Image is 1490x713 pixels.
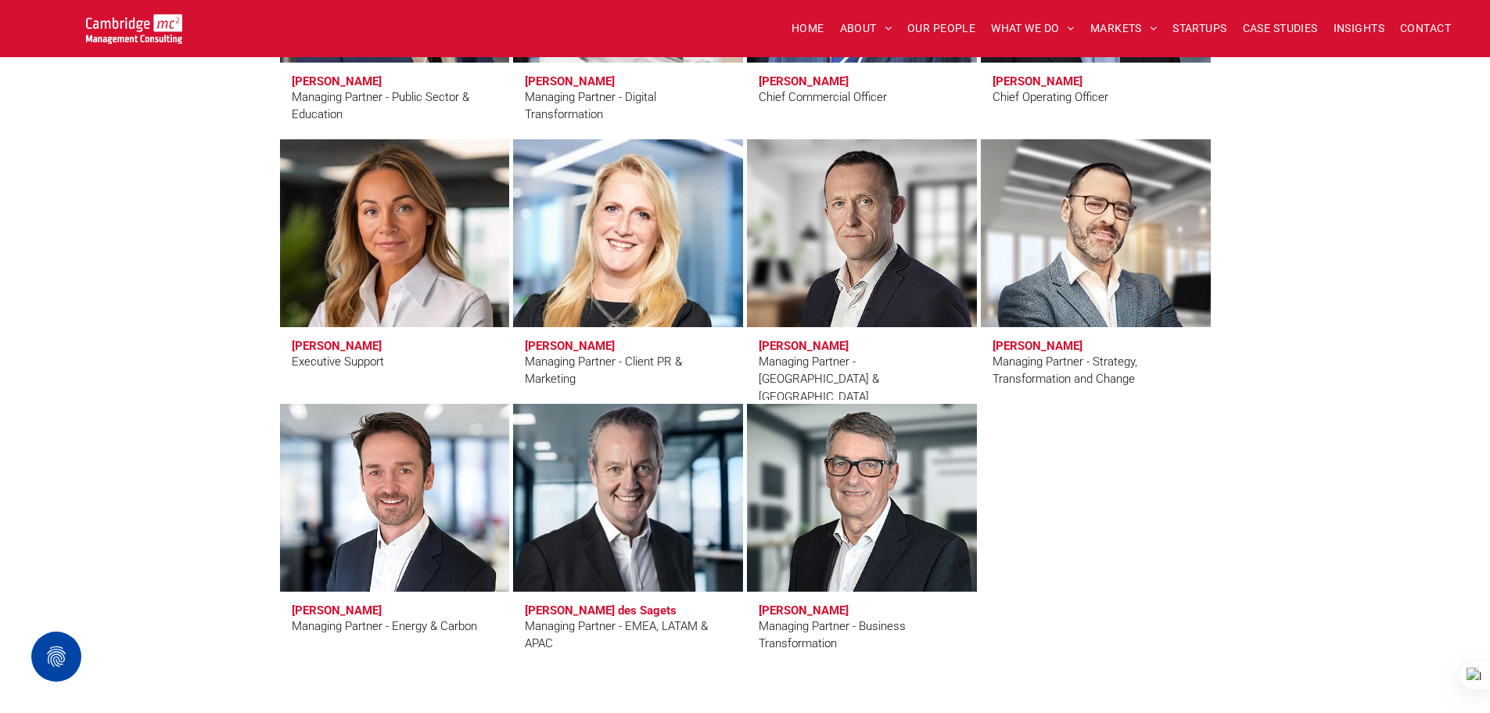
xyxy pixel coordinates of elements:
[981,139,1211,327] a: Mauro Mortali | Managing Partner - Strategy | Cambridge Management Consulting
[513,139,743,327] a: Faye Holland | Managing Partner - Client PR & Marketing
[759,339,849,353] h3: [PERSON_NAME]
[525,339,615,353] h3: [PERSON_NAME]
[525,88,731,124] div: Managing Partner - Digital Transformation
[525,618,731,653] div: Managing Partner - EMEA, LATAM & APAC
[292,88,498,124] div: Managing Partner - Public Sector & Education
[292,339,382,353] h3: [PERSON_NAME]
[759,353,965,406] div: Managing Partner - [GEOGRAPHIC_DATA] & [GEOGRAPHIC_DATA]
[86,14,182,44] img: Go to Homepage
[759,603,849,618] h3: [PERSON_NAME]
[993,339,1082,353] h3: [PERSON_NAME]
[993,74,1082,88] h3: [PERSON_NAME]
[993,353,1199,388] div: Managing Partner - Strategy, Transformation and Change
[759,618,965,653] div: Managing Partner - Business Transformation
[280,404,510,592] a: Pete Nisbet | Managing Partner - Energy & Carbon
[86,16,182,33] a: Your Business Transformed | Cambridge Management Consulting
[899,16,983,41] a: OUR PEOPLE
[1165,16,1234,41] a: STARTUPS
[292,74,382,88] h3: [PERSON_NAME]
[292,618,477,636] div: Managing Partner - Energy & Carbon
[525,74,615,88] h3: [PERSON_NAME]
[747,139,977,327] a: Jason Jennings | Managing Partner - UK & Ireland
[525,603,677,618] h3: [PERSON_NAME] des Sagets
[525,353,731,388] div: Managing Partner - Client PR & Marketing
[747,404,977,592] a: Jeff Owen | Managing Partner - Business Transformation
[832,16,900,41] a: ABOUT
[506,398,749,597] a: Charles Orsel Des Sagets | Managing Partner - EMEA
[983,16,1082,41] a: WHAT WE DO
[1235,16,1326,41] a: CASE STUDIES
[1326,16,1392,41] a: INSIGHTS
[759,74,849,88] h3: [PERSON_NAME]
[292,603,382,618] h3: [PERSON_NAME]
[292,353,384,371] div: Executive Support
[1082,16,1165,41] a: MARKETS
[1392,16,1459,41] a: CONTACT
[993,88,1108,106] div: Chief Operating Officer
[280,139,510,327] a: Kate Hancock | Executive Support | Cambridge Management Consulting
[784,16,832,41] a: HOME
[759,88,887,106] div: Chief Commercial Officer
